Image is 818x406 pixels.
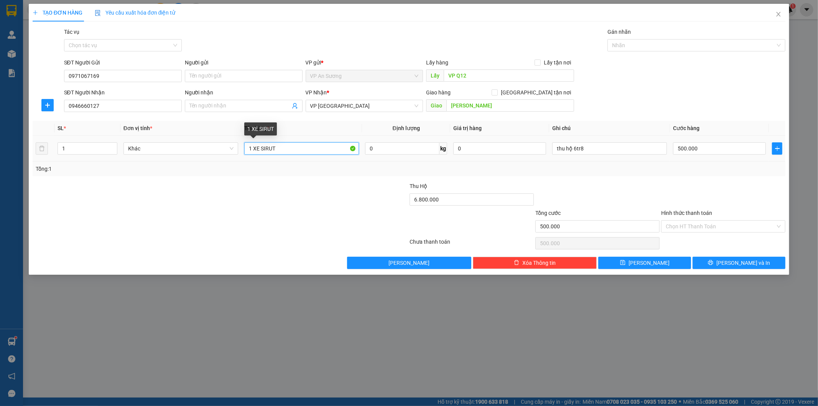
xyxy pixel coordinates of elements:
span: Giao [426,99,446,112]
span: Tổng cước [535,210,561,216]
p: Gửi: [3,4,56,21]
span: [PERSON_NAME] [388,259,430,267]
img: icon [95,10,101,16]
span: Cước hàng [673,125,699,131]
div: Tổng: 1 [36,165,316,173]
input: Dọc đường [446,99,574,112]
span: save [620,260,625,266]
span: Định lượng [393,125,420,131]
span: [PERSON_NAME] [629,259,670,267]
label: Hình thức thanh toán [661,210,712,216]
input: 0 [453,142,546,155]
span: CR: [2,43,13,52]
span: Thu Hộ [410,183,427,189]
button: plus [41,99,54,111]
span: printer [708,260,713,266]
button: [PERSON_NAME] [347,257,471,269]
span: kg [439,142,447,155]
span: Lấy [426,69,444,82]
input: Ghi Chú [552,142,667,155]
span: TẠO ĐƠN HÀNG [33,10,82,16]
div: VP gửi [306,58,423,67]
input: VD: Bàn, Ghế [244,142,359,155]
button: printer[PERSON_NAME] và In [693,257,785,269]
span: Đơn vị tính [123,125,152,131]
div: SĐT Người Gửi [64,58,182,67]
label: Gán nhãn [607,29,631,35]
span: [PERSON_NAME] và In [716,259,770,267]
span: Q12 [15,32,28,40]
span: [GEOGRAPHIC_DATA] tận nơi [498,88,574,97]
div: Chưa thanh toán [409,238,535,251]
span: plus [42,102,53,108]
div: SĐT Người Nhận [64,88,182,97]
span: VP An Sương [3,4,36,21]
button: delete [36,142,48,155]
span: Giá trị hàng [453,125,482,131]
span: 0 [15,43,20,52]
th: Ghi chú [549,121,670,136]
span: VP Đà Lạt [310,100,419,112]
span: Giao hàng [426,89,451,96]
span: Yêu cầu xuất hóa đơn điện tử [95,10,176,16]
span: Xóa Thông tin [522,259,556,267]
span: CAM LỘ [72,32,99,40]
span: plus [772,145,782,152]
button: plus [772,142,782,155]
span: Khác [128,143,234,154]
button: deleteXóa Thông tin [473,257,597,269]
button: Close [768,4,789,25]
span: VP An Sương [310,70,419,82]
span: delete [514,260,519,266]
button: save[PERSON_NAME] [598,257,691,269]
span: SL [58,125,64,131]
span: 0 [28,53,33,61]
input: Dọc đường [444,69,574,82]
p: Nhận: [58,4,112,21]
span: user-add [292,103,298,109]
div: Người gửi [185,58,303,67]
label: Tác vụ [64,29,79,35]
span: plus [33,10,38,15]
div: Người nhận [185,88,303,97]
span: Lấy hàng [426,59,448,66]
span: VP 330 [PERSON_NAME] [58,4,112,21]
span: Lấy: [3,33,28,40]
span: Giao: [58,33,99,40]
span: VP Nhận [306,89,327,96]
span: 0903882696 [3,22,45,31]
span: CC: [20,43,31,52]
div: 1 XE SIRUT [244,122,277,135]
span: 750.000 [33,43,60,52]
span: close [775,11,782,17]
span: Thu hộ: [2,53,26,61]
span: Lấy tận nơi [541,58,574,67]
span: 0985042728 [58,22,100,31]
